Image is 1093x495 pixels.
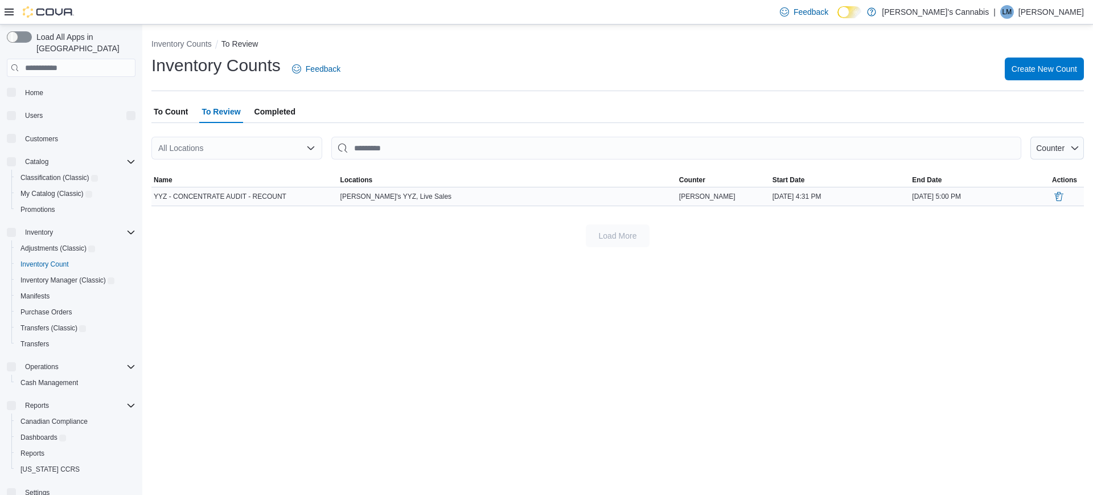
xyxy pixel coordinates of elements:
a: Dashboards [16,431,71,444]
span: Counter [1036,144,1065,153]
input: Dark Mode [837,6,861,18]
span: Operations [20,360,135,374]
span: Purchase Orders [20,308,72,317]
button: Catalog [2,154,140,170]
span: Promotions [16,203,135,216]
span: Promotions [20,205,55,214]
a: Adjustments (Classic) [16,242,100,255]
a: Inventory Count [16,257,73,271]
span: Catalog [25,157,48,166]
span: Cash Management [20,378,78,387]
a: Classification (Classic) [16,171,102,185]
a: Inventory Manager (Classic) [16,273,119,287]
button: Inventory [20,226,57,239]
span: Inventory Count [20,260,69,269]
span: Adjustments (Classic) [16,242,135,255]
nav: An example of EuiBreadcrumbs [151,38,1084,52]
button: Counter [677,173,770,187]
button: Name [151,173,338,187]
span: Completed [254,100,295,123]
span: Create New Count [1012,63,1077,75]
span: Transfers (Classic) [16,321,135,335]
button: Reports [2,398,140,414]
span: Customers [25,134,58,144]
span: Counter [679,175,705,185]
span: Feedback [306,63,340,75]
div: YYZ - CONCENTRATE AUDIT - RECOUNT [151,190,338,203]
span: My Catalog (Classic) [20,189,92,198]
button: Users [20,109,47,122]
span: Adjustments (Classic) [20,244,95,253]
span: Actions [1052,175,1077,185]
span: Canadian Compliance [20,417,88,426]
button: Open list of options [306,144,315,153]
button: End Date [910,173,1050,187]
button: Catalog [20,155,53,169]
span: Users [25,111,43,120]
a: Transfers (Classic) [11,320,140,336]
button: Counter [1030,137,1084,159]
div: [PERSON_NAME]'s YYZ, Live Sales [338,190,677,203]
a: Manifests [16,289,54,303]
span: End Date [912,175,942,185]
a: Feedback [287,58,345,80]
span: Purchase Orders [16,305,135,319]
span: Feedback [794,6,828,18]
span: Home [20,85,135,99]
p: | [993,5,996,19]
span: Inventory [20,226,135,239]
button: Canadian Compliance [11,414,140,429]
span: Dashboards [16,431,135,444]
a: Transfers [16,337,54,351]
a: Purchase Orders [16,305,77,319]
a: Inventory Manager (Classic) [11,272,140,288]
h1: Inventory Counts [151,54,281,77]
span: Transfers (Classic) [20,324,86,333]
button: Operations [20,360,63,374]
a: Cash Management [16,376,83,390]
button: Customers [2,130,140,147]
span: Start Date [773,175,805,185]
span: Classification (Classic) [16,171,135,185]
span: Dashboards [20,433,66,442]
button: Create New Count [1005,58,1084,80]
span: Load More [599,230,637,242]
button: Cash Management [11,375,140,391]
img: Cova [23,6,74,18]
span: [PERSON_NAME] [679,192,735,201]
span: Operations [25,362,59,371]
span: To Count [154,100,188,123]
button: Start Date [770,173,910,187]
button: Operations [2,359,140,375]
a: Home [20,86,48,100]
span: Transfers [16,337,135,351]
input: This is a search bar. After typing your query, hit enter to filter the results lower in the page. [331,137,1021,159]
span: Name [154,175,172,185]
button: Locations [338,173,677,187]
button: Load More [586,224,650,247]
a: Adjustments (Classic) [11,240,140,256]
button: Reports [20,399,54,412]
button: Users [2,108,140,124]
span: To Review [202,100,240,123]
a: Canadian Compliance [16,415,92,428]
a: Transfers (Classic) [16,321,91,335]
div: [DATE] 4:31 PM [770,190,910,203]
span: Reports [20,399,135,412]
span: Inventory Count [16,257,135,271]
span: Canadian Compliance [16,415,135,428]
button: Transfers [11,336,140,352]
span: [US_STATE] CCRS [20,465,80,474]
button: To Review [221,39,258,48]
a: Dashboards [11,429,140,445]
a: Feedback [775,1,833,23]
button: Inventory [2,224,140,240]
a: My Catalog (Classic) [11,186,140,202]
span: Manifests [16,289,135,303]
span: Load All Apps in [GEOGRAPHIC_DATA] [32,31,135,54]
span: Reports [25,401,49,410]
a: Classification (Classic) [11,170,140,186]
a: My Catalog (Classic) [16,187,97,201]
span: Inventory Manager (Classic) [16,273,135,287]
